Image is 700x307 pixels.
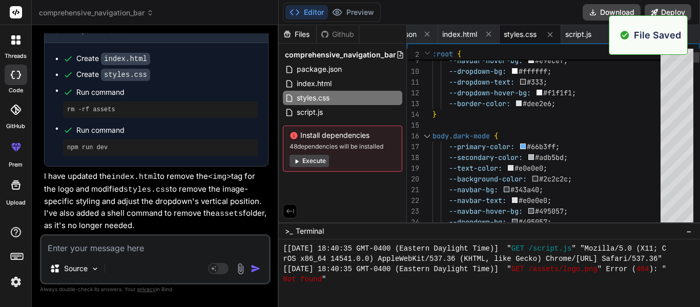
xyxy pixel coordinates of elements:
[407,109,419,120] div: 14
[449,56,523,65] span: --navbar-hover-bg:
[6,122,25,131] label: GitHub
[407,174,419,185] div: 20
[449,153,523,162] span: --secondary-color:
[235,263,246,275] img: attachment
[407,77,419,88] div: 11
[572,88,577,97] span: ;
[285,226,293,236] span: >_
[449,217,506,227] span: --dropdown-bg:
[407,88,419,98] div: 12
[407,185,419,195] div: 21
[215,210,243,218] code: assets
[504,29,537,39] span: styles.css
[564,56,568,65] span: ;
[442,29,477,39] span: index.html
[9,86,23,95] label: code
[64,263,88,274] p: Source
[91,264,99,273] img: Pick Models
[449,77,514,87] span: --dropdown-text:
[251,263,261,274] img: icon
[620,28,630,42] img: alert
[290,155,329,167] button: Execute
[407,66,419,77] div: 10
[407,163,419,174] div: 19
[407,49,419,60] span: 2
[528,264,597,274] span: /assets/logo.png
[283,243,511,254] span: [[DATE] 18:40:35 GMT-0400 (Eastern Daylight Time)] "
[449,174,527,183] span: --background-color:
[548,217,552,227] span: ;
[649,264,667,274] span: ): "
[511,264,524,274] span: GET
[407,131,419,141] div: 16
[420,131,434,141] div: Click to collapse the range.
[407,55,419,66] div: 9
[527,77,544,87] span: #333
[457,49,461,58] span: {
[6,198,26,207] label: Upload
[407,206,419,217] div: 23
[137,286,156,292] span: privacy
[565,29,591,39] span: script.js
[528,243,571,254] span: /script.js
[433,49,453,58] span: :root
[296,226,324,236] span: Terminal
[407,195,419,206] div: 22
[636,264,649,274] span: 404
[515,163,544,173] span: #e0e0e0
[536,153,564,162] span: #adb5bd
[449,185,498,194] span: --navbar-bg:
[7,273,25,291] img: settings
[290,130,396,140] span: Install dependencies
[67,144,254,152] pre: npm run dev
[433,131,490,140] span: body.dark-mode
[67,106,254,114] pre: rm -rf assets
[76,125,258,135] span: Run command
[494,131,498,140] span: {
[283,254,662,264] span: rOS x86_64 14541.0.0) AppleWebKit/537.36 (KHTML, like Gecko) Chrome/[URL] Safari/537.36"
[511,185,540,194] span: #343a40
[519,196,548,205] span: #e0e0e0
[40,284,271,294] p: Always double-check its answers. Your in Bind
[407,217,419,228] div: 24
[544,163,548,173] span: ;
[322,274,326,284] span: "
[296,106,324,118] span: script.js
[407,141,419,152] div: 17
[433,110,437,119] span: }
[449,207,523,216] span: --navbar-hover-bg:
[111,173,157,181] code: index.html
[449,88,531,97] span: --dropdown-hover-bg:
[76,53,150,64] div: Create
[407,120,419,131] div: 15
[519,67,548,76] span: #ffffff
[283,264,511,274] span: [[DATE] 18:40:35 GMT-0400 (Eastern Daylight Time)] "
[598,264,636,274] span: " Error (
[519,217,548,227] span: #495057
[552,99,556,108] span: ;
[548,196,552,205] span: ;
[686,226,692,236] span: −
[540,174,568,183] span: #2c2c2c
[548,67,552,76] span: ;
[123,186,170,194] code: styles.css
[449,67,506,76] span: --dropdown-bg:
[76,69,150,80] div: Create
[527,142,556,151] span: #66b3ff
[101,69,150,81] code: styles.css
[285,50,396,60] span: comprehensive_navigation_bar
[645,4,691,21] button: Deploy
[279,29,316,39] div: Files
[449,163,502,173] span: --text-color:
[449,99,510,108] span: --border-color:
[523,99,552,108] span: #dee2e6
[9,160,23,169] label: prem
[536,56,564,65] span: #e9ecef
[536,207,564,216] span: #495057
[571,243,666,254] span: " "Mozilla/5.0 (X11; C
[568,174,572,183] span: ;
[208,173,231,181] code: <img>
[511,243,524,254] span: GET
[544,88,572,97] span: #f1f1f1
[44,171,269,232] p: I have updated the to remove the tag for the logo and modified to remove the image-specific styli...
